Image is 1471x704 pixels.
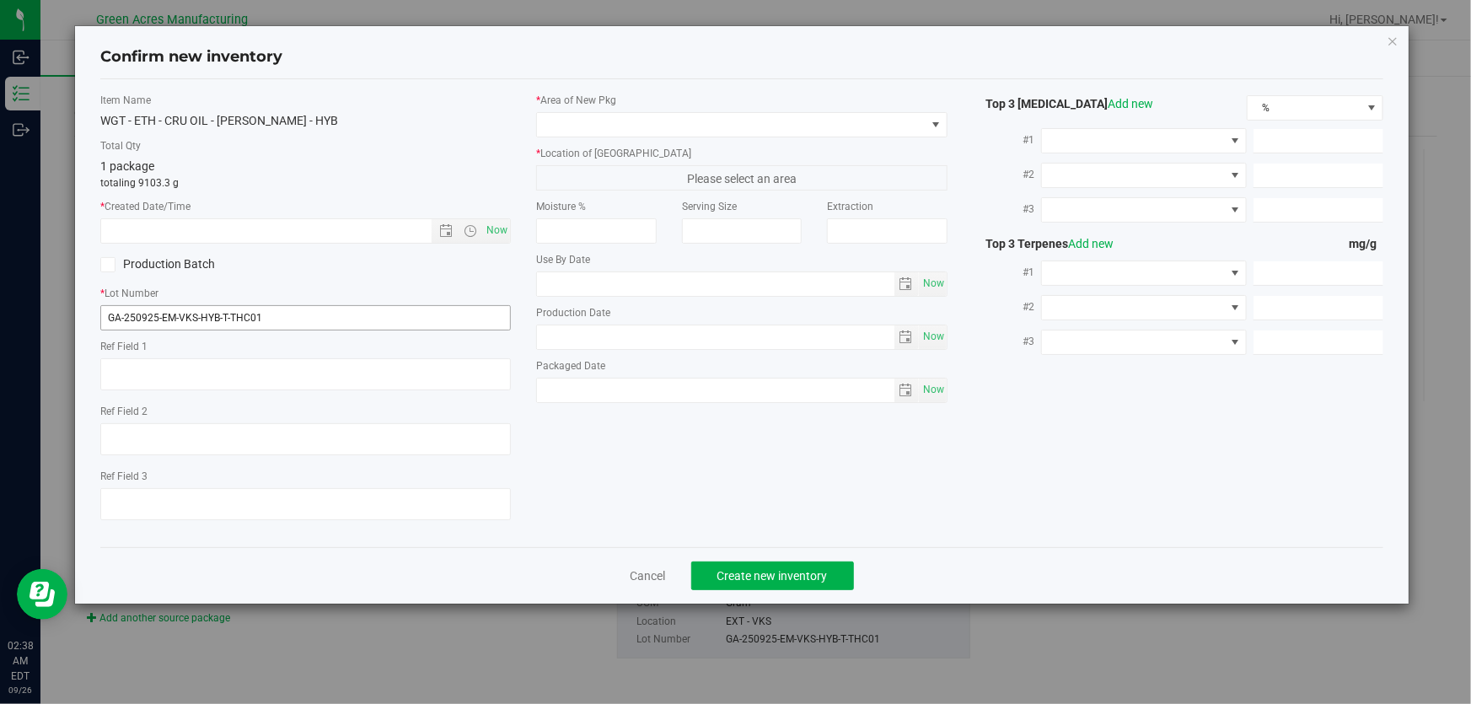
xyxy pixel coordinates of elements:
label: Ref Field 3 [100,469,511,484]
label: Moisture % [536,199,656,214]
button: Create new inventory [691,562,854,590]
span: Set Current date [919,325,948,349]
span: select [919,272,947,296]
label: Created Date/Time [100,199,511,214]
p: totaling 9103.3 g [100,175,511,191]
span: Top 3 [MEDICAL_DATA] [973,97,1154,110]
span: % [1248,96,1361,120]
span: select [919,325,947,349]
span: mg/g [1349,237,1383,250]
label: Lot Number [100,286,511,301]
span: Open the time view [456,224,485,238]
span: select [894,325,919,349]
label: Location of [GEOGRAPHIC_DATA] [536,146,947,161]
iframe: Resource center [17,569,67,620]
label: #3 [973,194,1041,224]
label: Area of New Pkg [536,93,947,108]
span: select [894,379,919,402]
label: Serving Size [682,199,802,214]
span: Please select an area [536,165,947,191]
h4: Confirm new inventory [100,46,282,68]
label: Production Date [536,305,947,320]
label: Item Name [100,93,511,108]
span: select [919,379,947,402]
label: Extraction [827,199,947,214]
span: Set Current date [919,378,948,402]
span: select [894,272,919,296]
span: Open the date view [432,224,460,238]
a: Add new [1069,237,1114,250]
div: WGT - ETH - CRU OIL - [PERSON_NAME] - HYB [100,112,511,130]
span: Create new inventory [717,569,828,583]
label: Ref Field 2 [100,404,511,419]
label: Use By Date [536,252,947,267]
a: Cancel [631,567,666,584]
a: Add new [1109,97,1154,110]
label: #2 [973,159,1041,190]
span: Set Current date [919,271,948,296]
label: #1 [973,257,1041,288]
label: Total Qty [100,138,511,153]
label: #3 [973,326,1041,357]
span: Set Current date [483,218,512,243]
label: Production Batch [100,255,293,273]
label: Ref Field 1 [100,339,511,354]
label: #1 [973,125,1041,155]
span: 1 package [100,159,154,173]
span: Top 3 Terpenes [973,237,1114,250]
label: #2 [973,292,1041,322]
label: Packaged Date [536,358,947,373]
